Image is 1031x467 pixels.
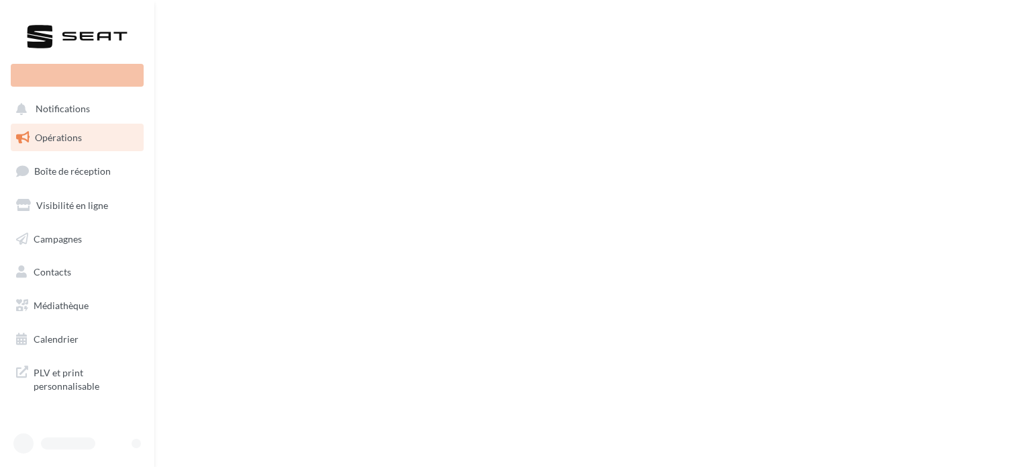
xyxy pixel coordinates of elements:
[8,292,146,320] a: Médiathèque
[8,358,146,398] a: PLV et print personnalisable
[34,300,89,311] span: Médiathèque
[34,364,138,392] span: PLV et print personnalisable
[8,325,146,353] a: Calendrier
[8,225,146,253] a: Campagnes
[11,64,144,87] div: Nouvelle campagne
[36,200,108,211] span: Visibilité en ligne
[8,157,146,185] a: Boîte de réception
[34,266,71,278] span: Contacts
[8,124,146,152] a: Opérations
[35,132,82,143] span: Opérations
[8,258,146,286] a: Contacts
[34,333,79,345] span: Calendrier
[34,232,82,244] span: Campagnes
[36,103,90,115] span: Notifications
[34,165,111,177] span: Boîte de réception
[8,192,146,220] a: Visibilité en ligne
